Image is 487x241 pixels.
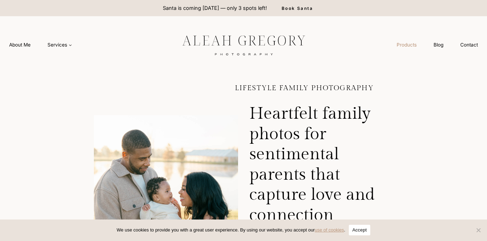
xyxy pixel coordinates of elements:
span: We use cookies to provide you with a great user experience. By using our website, you accept our . [117,227,345,234]
span: No [475,227,482,234]
button: Accept [349,225,370,235]
nav: Primary [1,38,81,51]
a: About Me [1,38,39,51]
p: Santa is coming [DATE] — only 3 spots left! [163,4,267,12]
button: Child menu of Services [39,38,81,51]
a: Blog [425,38,452,51]
a: Products [388,38,425,51]
a: use of cookies [315,227,344,233]
img: aleah gregory logo [165,30,323,60]
h1: Lifestyle Family Photography [235,85,393,92]
a: Contact [452,38,486,51]
h2: Heartfelt family photos for sentimental parents that capture love and connection [249,95,393,237]
nav: Secondary [388,38,486,51]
